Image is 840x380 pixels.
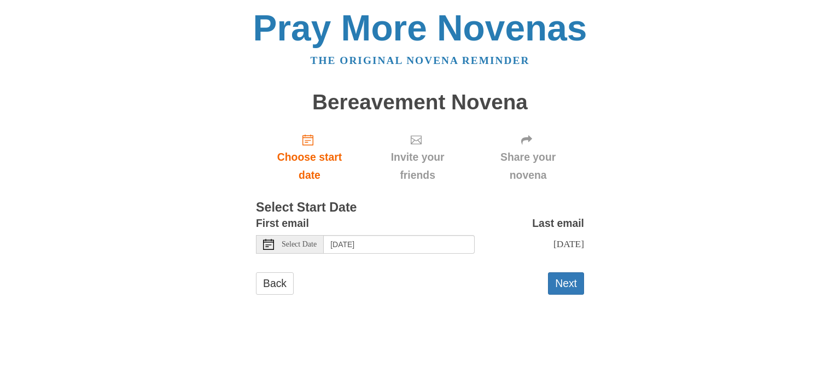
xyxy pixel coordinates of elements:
[311,55,530,66] a: The original novena reminder
[553,238,584,249] span: [DATE]
[548,272,584,295] button: Next
[267,148,352,184] span: Choose start date
[253,8,587,48] a: Pray More Novenas
[256,91,584,114] h1: Bereavement Novena
[256,272,294,295] a: Back
[374,148,461,184] span: Invite your friends
[532,214,584,232] label: Last email
[282,241,317,248] span: Select Date
[256,125,363,190] a: Choose start date
[363,125,472,190] div: Click "Next" to confirm your start date first.
[472,125,584,190] div: Click "Next" to confirm your start date first.
[256,214,309,232] label: First email
[256,201,584,215] h3: Select Start Date
[483,148,573,184] span: Share your novena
